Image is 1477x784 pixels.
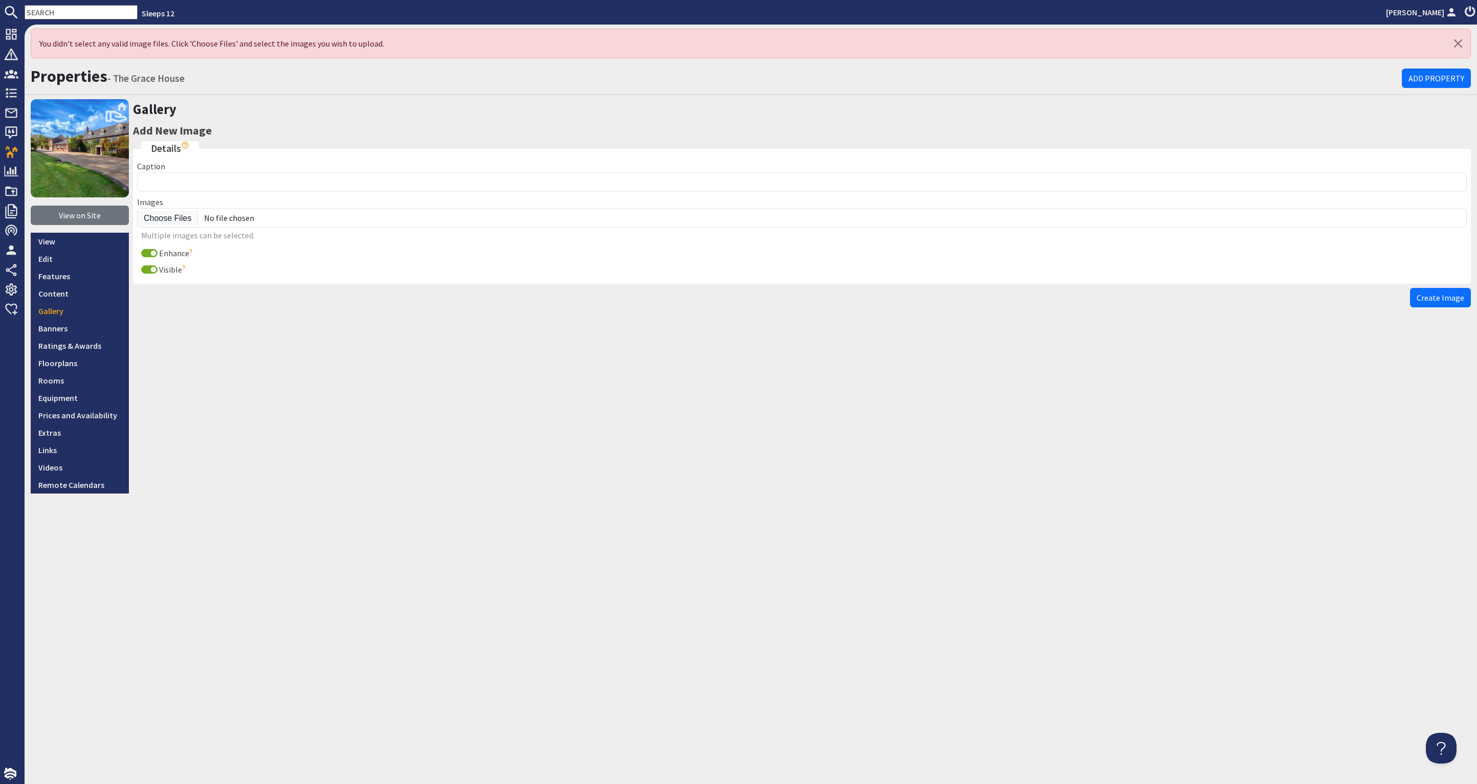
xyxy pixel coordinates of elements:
[1402,69,1471,88] a: Add Property
[31,285,129,302] a: Content
[31,354,129,372] a: Floorplans
[25,5,138,19] input: SEARCH
[133,101,176,118] a: Gallery
[31,66,107,86] a: Properties
[31,302,129,320] a: Gallery
[1386,6,1459,18] a: [PERSON_NAME]
[31,233,129,250] a: View
[31,424,129,441] a: Extras
[1410,288,1471,307] button: Create Image
[181,141,189,149] i: Show hints
[31,441,129,459] a: Links
[137,161,165,171] label: Caption
[137,232,1467,239] span: Multiple images can be selected.
[31,320,129,337] a: Banners
[31,29,1471,58] div: You didn't select any valid image files. Click 'Choose Files' and select the images you wish to u...
[31,389,129,407] a: Equipment
[107,72,185,84] small: - The Grace House
[142,8,174,18] a: Sleeps 12
[31,459,129,476] a: Videos
[31,476,129,494] a: Remote Calendars
[1426,733,1457,764] iframe: Toggle Customer Support
[4,768,16,780] img: staytech_i_w-64f4e8e9ee0a9c174fd5317b4b171b261742d2d393467e5bdba4413f4f884c10.svg
[158,264,188,275] label: Visible
[31,267,129,285] a: Features
[141,141,199,156] legend: Details
[31,337,129,354] a: Ratings & Awards
[133,122,1471,139] h3: Add New Image
[31,250,129,267] a: Edit
[31,372,129,389] a: Rooms
[31,99,129,197] img: The Grace House's icon
[137,197,163,207] label: Images
[31,407,129,424] a: Prices and Availability
[1417,293,1464,303] span: Create Image
[158,248,195,258] label: Enhance
[31,206,129,225] a: View on Site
